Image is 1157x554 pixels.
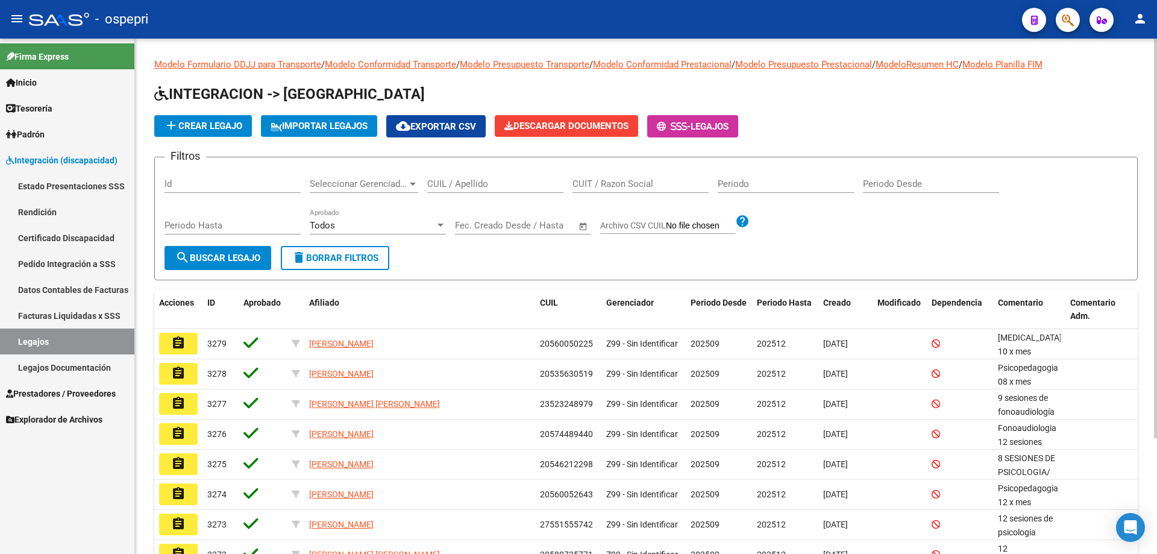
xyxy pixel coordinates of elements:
span: Z99 - Sin Identificar [606,399,678,409]
span: Crear Legajo [164,121,242,131]
span: Aprobado [243,298,281,307]
datatable-header-cell: Modificado [873,290,927,330]
mat-icon: delete [292,250,306,265]
button: Exportar CSV [386,115,486,137]
span: Firma Express [6,50,69,63]
span: [PERSON_NAME] [309,459,374,469]
mat-icon: assignment [171,336,186,350]
span: 202512 [757,399,786,409]
span: - ospepri [95,6,148,33]
span: Borrar Filtros [292,253,378,263]
span: Afiliado [309,298,339,307]
input: Archivo CSV CUIL [666,221,735,231]
span: 3279 [207,339,227,348]
span: INTEGRACION -> [GEOGRAPHIC_DATA] [154,86,425,102]
a: Modelo Presupuesto Transporte [460,59,589,70]
mat-icon: assignment [171,366,186,380]
mat-icon: help [735,214,750,228]
span: Seleccionar Gerenciador [310,178,407,189]
span: Z99 - Sin Identificar [606,489,678,499]
span: 20560050225 [540,339,593,348]
span: 202512 [757,339,786,348]
button: -Legajos [647,115,738,137]
span: IMPORTAR LEGAJOS [271,121,368,131]
span: [PERSON_NAME] [309,489,374,499]
datatable-header-cell: Afiliado [304,290,535,330]
datatable-header-cell: Periodo Desde [686,290,752,330]
span: Todos [310,220,335,231]
input: Fecha inicio [455,220,504,231]
span: [DATE] [823,399,848,409]
span: 20574489440 [540,429,593,439]
span: 202509 [691,399,720,409]
span: 27551555742 [540,520,593,529]
span: Periodo Hasta [757,298,812,307]
span: 202509 [691,520,720,529]
a: Modelo Conformidad Prestacional [593,59,732,70]
span: [DATE] [823,520,848,529]
span: Periodo Desde [691,298,747,307]
datatable-header-cell: ID [202,290,239,330]
h3: Filtros [165,148,206,165]
a: Modelo Conformidad Transporte [325,59,456,70]
span: 3275 [207,459,227,469]
span: Z99 - Sin Identificar [606,520,678,529]
span: [PERSON_NAME] [309,339,374,348]
span: Inicio [6,76,37,89]
mat-icon: person [1133,11,1147,26]
a: ModeloResumen HC [876,59,959,70]
span: CUIL [540,298,558,307]
button: Descargar Documentos [495,115,638,137]
span: 202509 [691,339,720,348]
span: 202512 [757,369,786,379]
span: [DATE] [823,369,848,379]
span: 20560052643 [540,489,593,499]
span: 3278 [207,369,227,379]
span: 3276 [207,429,227,439]
span: Z99 - Sin Identificar [606,429,678,439]
datatable-header-cell: Periodo Hasta [752,290,818,330]
span: Modificado [877,298,921,307]
span: [DATE] [823,339,848,348]
span: 202509 [691,369,720,379]
span: Z99 - Sin Identificar [606,339,678,348]
span: 202509 [691,459,720,469]
mat-icon: assignment [171,517,186,531]
a: Modelo Presupuesto Prestacional [735,59,872,70]
span: - [657,121,691,132]
mat-icon: add [164,118,178,133]
span: Legajos [691,121,729,132]
span: Dependencia [932,298,982,307]
span: 202512 [757,459,786,469]
span: [PERSON_NAME] [309,429,374,439]
span: 202509 [691,489,720,499]
span: Acciones [159,298,194,307]
span: Integración (discapacidad) [6,154,118,167]
span: 202509 [691,429,720,439]
datatable-header-cell: Acciones [154,290,202,330]
span: Tesorería [6,102,52,115]
mat-icon: cloud_download [396,119,410,133]
span: 23523248979 [540,399,593,409]
span: 20535630519 [540,369,593,379]
button: Buscar Legajo [165,246,271,270]
button: Crear Legajo [154,115,252,137]
datatable-header-cell: Gerenciador [601,290,686,330]
span: [DATE] [823,429,848,439]
span: Archivo CSV CUIL [600,221,666,230]
div: Open Intercom Messenger [1116,513,1145,542]
span: 3277 [207,399,227,409]
span: [PERSON_NAME] [PERSON_NAME] [309,399,440,409]
span: Psicopedagogia 08 x mes septiembre / diciembre 2025 Lic. Mesplatere Andrea [998,363,1082,441]
span: Z99 - Sin Identificar [606,369,678,379]
span: Psicopedagogia 12 x mes septiembre/diciembre2025 Lic. Bustos Juliana [998,483,1068,548]
mat-icon: assignment [171,456,186,471]
span: [PERSON_NAME] [309,520,374,529]
datatable-header-cell: Aprobado [239,290,287,330]
button: IMPORTAR LEGAJOS [261,115,377,137]
span: 9 sesiones de fonoaudiología CARDOSO ROMINA/ Sep a dic [998,393,1066,444]
datatable-header-cell: Comentario Adm. [1065,290,1138,330]
button: Open calendar [577,219,591,233]
span: Z99 - Sin Identificar [606,459,678,469]
span: 20546212298 [540,459,593,469]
